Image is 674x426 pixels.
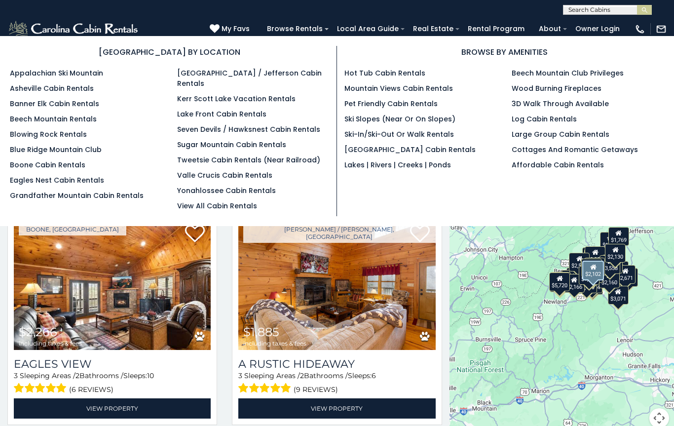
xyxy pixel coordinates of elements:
[656,24,667,35] img: mail-regular-white.png
[10,114,97,124] a: Beech Mountain Rentals
[238,218,435,350] img: A Rustic Hideaway
[583,261,604,280] div: $2,102
[177,140,286,150] a: Sugar Mountain Cabin Rentals
[615,265,636,284] div: $2,671
[534,21,566,37] a: About
[238,357,435,371] a: A Rustic Hideaway
[512,145,638,155] a: Cottages and Romantic Getaways
[243,223,435,243] a: [PERSON_NAME] / [PERSON_NAME], [GEOGRAPHIC_DATA]
[10,145,102,155] a: Blue Ridge Mountain Club
[177,155,320,165] a: Tweetsie Cabin Rentals (Near Railroad)
[463,21,529,37] a: Rental Program
[605,244,626,263] div: $2,130
[69,383,113,396] span: (6 reviews)
[344,114,455,124] a: Ski Slopes (Near or On Slopes)
[344,145,476,155] a: [GEOGRAPHIC_DATA] Cabin Rentals
[581,259,602,277] div: $1,703
[550,272,570,291] div: $5,720
[10,99,99,109] a: Banner Elk Cabin Rentals
[14,398,211,419] a: View Property
[14,357,211,371] a: Eagles View
[512,83,601,93] a: Wood Burning Fireplaces
[569,253,590,271] div: $2,531
[512,129,609,139] a: Large Group Cabin Rentals
[147,371,154,380] span: 10
[243,340,306,347] span: including taxes & fees
[579,266,599,285] div: $1,549
[344,68,425,78] a: Hot Tub Cabin Rentals
[635,24,645,35] img: phone-regular-white.png
[584,258,605,276] div: $2,187
[344,160,451,170] a: Lakes | Rivers | Creeks | Ponds
[512,160,604,170] a: Affordable Cabin Rentals
[570,21,625,37] a: Owner Login
[19,223,126,235] a: Boone, [GEOGRAPHIC_DATA]
[7,19,141,39] img: White-1-2.png
[564,274,585,293] div: $2,166
[19,325,57,339] span: $2,266
[372,371,376,380] span: 6
[584,249,605,268] div: $3,000
[238,218,435,350] a: A Rustic Hideaway $1,885 including taxes & fees
[238,398,435,419] a: View Property
[14,371,18,380] span: 3
[344,83,453,93] a: Mountain Views Cabin Rentals
[10,175,104,185] a: Eagles Nest Cabin Rentals
[177,201,257,211] a: View All Cabin Rentals
[294,383,338,396] span: (9 reviews)
[14,218,211,350] img: Eagles View
[344,99,438,109] a: Pet Friendly Cabin Rentals
[512,114,577,124] a: Log Cabin Rentals
[332,21,404,37] a: Local Area Guide
[10,160,85,170] a: Boone Cabin Rentals
[177,170,272,180] a: Valle Crucis Cabin Rentals
[75,371,79,380] span: 2
[10,191,144,200] a: Grandfather Mountain Cabin Rentals
[177,124,320,134] a: Seven Devils / Hawksnest Cabin Rentals
[177,94,296,104] a: Kerr Scott Lake Vacation Rentals
[10,83,94,93] a: Asheville Cabin Rentals
[585,246,606,265] div: $3,880
[408,21,458,37] a: Real Estate
[238,371,242,380] span: 3
[599,270,620,288] div: $2,160
[608,286,629,305] div: $3,071
[262,21,328,37] a: Browse Rentals
[10,68,103,78] a: Appalachian Ski Mountain
[10,46,329,58] h3: [GEOGRAPHIC_DATA] BY LOCATION
[14,218,211,350] a: Eagles View $2,266 including taxes & fees
[10,129,87,139] a: Blowing Rock Rentals
[600,232,621,251] div: $1,885
[300,371,304,380] span: 2
[243,325,279,339] span: $1,885
[344,46,664,58] h3: BROWSE BY AMENITIES
[512,99,609,109] a: 3D Walk Through Available
[562,270,583,289] div: $2,773
[238,371,435,396] div: Sleeping Areas / Bathrooms / Sleeps:
[177,109,266,119] a: Lake Front Cabin Rentals
[344,129,454,139] a: Ski-in/Ski-Out or Walk Rentals
[14,371,211,396] div: Sleeping Areas / Bathrooms / Sleeps:
[19,340,82,347] span: including taxes & fees
[512,68,624,78] a: Beech Mountain Club Privileges
[177,68,322,88] a: [GEOGRAPHIC_DATA] / Jefferson Cabin Rentals
[210,24,252,35] a: My Favs
[185,224,205,245] a: Add to favorites
[600,255,621,274] div: $3,558
[222,24,250,34] span: My Favs
[608,227,629,246] div: $1,769
[177,186,276,195] a: Yonahlossee Cabin Rentals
